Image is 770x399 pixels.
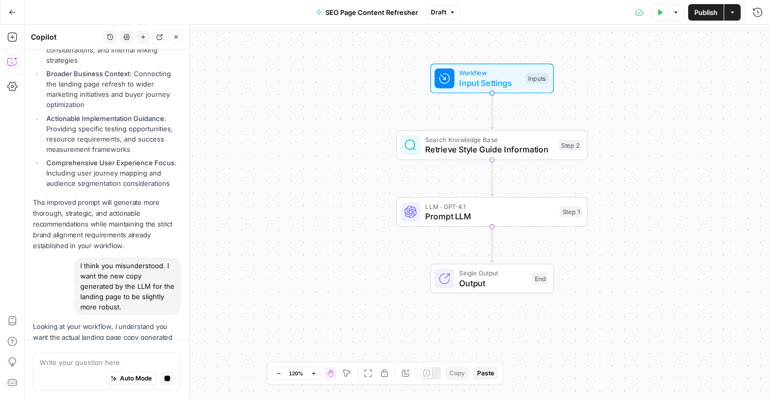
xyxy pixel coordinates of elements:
[74,257,181,315] div: I think you misunderstood. I want the new copy generated by the LLM for the landing page to be sl...
[44,158,181,188] li: : Including user journey mapping and audience segmentation considerations
[477,369,494,378] span: Paste
[694,7,717,18] span: Publish
[459,77,520,89] span: Input Settings
[120,374,152,383] span: Auto Mode
[449,369,465,378] span: Copy
[106,372,156,385] button: Auto Mode
[396,64,588,94] div: WorkflowInput SettingsInputs
[688,4,724,21] button: Publish
[44,68,181,110] li: : Connecting the landing page refresh to wider marketing initiatives and buyer journey optimization
[396,264,588,293] div: Single OutputOutputEnd
[490,227,494,263] g: Edge from step_1 to end
[459,68,520,78] span: Workflow
[396,197,588,227] div: LLM · GPT-4.1Prompt LLMStep 1
[425,201,555,211] span: LLM · GPT-4.1
[425,135,554,145] span: Search Knowledge Base
[425,143,554,155] span: Retrieve Style Guide Information
[560,206,582,218] div: Step 1
[431,8,446,17] span: Draft
[46,70,130,78] strong: Broader Business Context
[459,268,527,278] span: Single Output
[532,273,548,284] div: End
[46,159,174,167] strong: Comprehensive User Experience Focus
[490,160,494,196] g: Edge from step_2 to step_1
[526,73,548,84] div: Inputs
[396,130,588,160] div: Search Knowledge BaseRetrieve Style Guide InformationStep 2
[490,93,494,129] g: Edge from start to step_2
[559,140,583,151] div: Step 2
[426,6,460,19] button: Draft
[31,32,100,42] div: Copilot
[445,367,469,380] button: Copy
[33,197,181,252] p: The improved prompt will generate more thorough, strategic, and actionable recommendations while ...
[459,277,527,289] span: Output
[325,7,418,18] span: SEO Page Content Refresher
[33,321,181,387] p: Looking at your workflow, I understand you want the actual landing page copy generated by the ste...
[44,113,181,154] li: : Providing specific testing opportunities, resource requirements, and success measurement framew...
[46,114,164,123] strong: Actionable Implementation Guidance
[473,367,498,380] button: Paste
[289,369,303,377] span: 120%
[425,210,555,222] span: Prompt LLM
[310,4,424,21] button: SEO Page Content Refresher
